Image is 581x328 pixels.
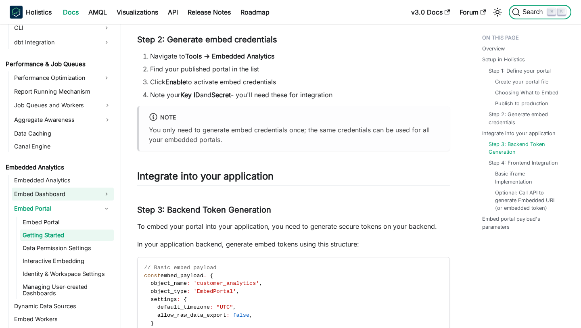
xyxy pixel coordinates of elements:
span: , [259,280,263,286]
a: Docs [58,6,84,19]
span: embed_payload [161,273,203,279]
li: Click to activate embed credentials [150,77,450,87]
span: = [203,273,207,279]
strong: Tools → Embedded Analytics [185,52,274,60]
a: Report Running Mechanism [12,86,114,97]
h3: Step 2: Generate embed credentials [137,35,450,45]
strong: Enable [165,78,186,86]
li: Note your and - you'll need these for integration [150,90,450,100]
p: In your application backend, generate embed tokens using this structure: [137,239,450,249]
span: { [210,273,213,279]
span: default_timezone [157,304,210,310]
a: Performance Optimization [12,71,99,84]
a: Job Queues and Workers [12,99,114,112]
span: 'customer_analytics' [193,280,259,286]
a: CLI [12,21,99,34]
a: Embed Workers [12,313,114,325]
a: HolisticsHolistics [10,6,52,19]
span: , [249,312,253,318]
button: Expand sidebar category 'Performance Optimization' [99,71,114,84]
a: Step 1: Define your portal [489,67,551,75]
span: , [233,304,236,310]
a: Integrate into your application [482,130,556,137]
a: Performance & Job Queues [3,58,114,70]
a: Dynamic Data Sources [12,301,114,312]
h3: Step 3: Backend Token Generation [137,205,450,215]
strong: Secret [211,91,231,99]
span: : [187,288,190,295]
a: AMQL [84,6,112,19]
button: Switch between dark and light mode (currently light mode) [491,6,504,19]
a: Embed Dashboard [12,188,99,201]
a: Step 2: Generate embed credentials [489,111,565,126]
a: Embed Portal [20,217,114,228]
span: "UTC" [217,304,233,310]
div: note [149,113,440,123]
a: Getting Started [20,230,114,241]
span: { [184,297,187,303]
a: Overview [482,45,505,52]
button: Expand sidebar category 'dbt Integration' [99,36,114,49]
span: : [187,280,190,286]
kbd: K [558,8,566,15]
p: You only need to generate embed credentials once; the same credentials can be used for all your e... [149,125,440,144]
kbd: ⌘ [548,8,556,15]
button: Expand sidebar category 'CLI' [99,21,114,34]
h2: Integrate into your application [137,170,450,186]
a: Aggregate Awareness [12,113,114,126]
a: Step 4: Frontend Integration [489,159,558,167]
a: Roadmap [236,6,274,19]
span: Search [520,8,548,16]
a: Create your portal file [495,78,548,86]
li: Navigate to [150,51,450,61]
a: Forum [455,6,491,19]
span: false [233,312,249,318]
a: Setup in Holistics [482,56,525,63]
a: v3.0 Docs [406,6,455,19]
a: Publish to production [495,100,548,107]
span: allow_raw_data_export [157,312,226,318]
span: 'EmbedPortal' [193,288,236,295]
a: Managing User-created Dashboards [20,281,114,299]
a: Step 3: Backend Token Generation [489,140,565,156]
span: // Basic embed payload [144,265,216,271]
span: , [236,288,239,295]
a: Identity & Workspace Settings [20,268,114,280]
button: Expand sidebar category 'Embed Dashboard' [99,188,114,201]
a: dbt Integration [12,36,99,49]
p: To embed your portal into your application, you need to generate secure tokens on your backend. [137,221,450,231]
a: Interactive Embedding [20,255,114,267]
a: Canal Engine [12,141,114,152]
a: Embed Portal [12,202,99,215]
span: : [226,312,230,318]
button: Collapse sidebar category 'Embed Portal' [99,202,114,215]
span: object_type [150,288,187,295]
a: Embedded Analytics [12,175,114,186]
a: Visualizations [112,6,163,19]
a: Embedded Analytics [3,162,114,173]
span: : [177,297,180,303]
span: : [210,304,213,310]
span: const [144,273,161,279]
a: Data Caching [12,128,114,139]
strong: Key ID [180,91,200,99]
span: } [150,320,154,326]
a: API [163,6,183,19]
a: Embed portal payload's parameters [482,215,568,230]
a: Data Permission Settings [20,242,114,254]
a: Release Notes [183,6,236,19]
a: Basic iframe Implementation [495,170,562,185]
b: Holistics [26,7,52,17]
span: settings [150,297,177,303]
span: object_name [150,280,187,286]
button: Search (Command+K) [509,5,571,19]
li: Find your published portal in the list [150,64,450,74]
img: Holistics [10,6,23,19]
a: Choosing What to Embed [495,89,558,96]
a: Optional: Call API to generate Embedded URL (or embedded token) [495,189,562,212]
